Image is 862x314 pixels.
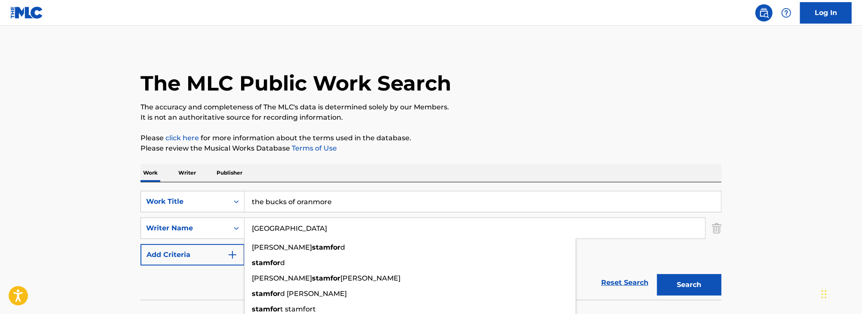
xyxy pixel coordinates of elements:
[759,8,769,18] img: search
[280,290,347,298] span: d [PERSON_NAME]
[312,243,340,251] strong: stamfor
[176,164,199,182] p: Writer
[227,250,238,260] img: 9d2ae6d4665cec9f34b9.svg
[778,4,795,21] div: Help
[214,164,245,182] p: Publisher
[800,2,852,24] a: Log In
[141,70,451,96] h1: The MLC Public Work Search
[141,133,721,143] p: Please for more information about the terms used in the database.
[822,281,827,307] div: Drag
[141,191,721,300] form: Search Form
[280,305,316,313] span: t stamfort
[165,134,199,142] a: click here
[657,274,721,296] button: Search
[312,274,340,282] strong: stamfor
[755,4,773,21] a: Public Search
[146,196,223,207] div: Work Title
[597,273,653,292] a: Reset Search
[252,290,280,298] strong: stamfor
[252,305,280,313] strong: stamfor
[290,144,337,152] a: Terms of Use
[280,259,285,267] span: d
[141,164,160,182] p: Work
[781,8,792,18] img: help
[712,217,721,239] img: Delete Criterion
[10,6,43,19] img: MLC Logo
[340,243,345,251] span: d
[819,273,862,314] iframe: Chat Widget
[141,143,721,154] p: Please review the Musical Works Database
[141,244,245,266] button: Add Criteria
[252,259,280,267] strong: stamfor
[141,112,721,123] p: It is not an authoritative source for recording information.
[141,102,721,112] p: The accuracy and completeness of The MLC's data is determined solely by our Members.
[252,243,312,251] span: [PERSON_NAME]
[146,223,223,233] div: Writer Name
[340,274,400,282] span: [PERSON_NAME]
[252,274,312,282] span: [PERSON_NAME]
